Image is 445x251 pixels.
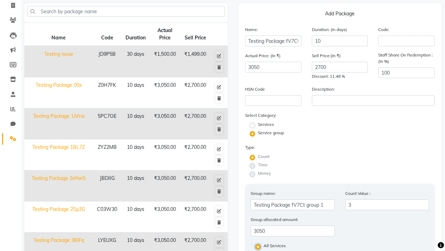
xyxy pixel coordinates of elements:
[180,108,210,139] td: ₹2,700.00
[150,77,180,108] td: ₹3,050.00
[245,86,265,92] label: HSN Code
[121,139,150,170] td: 10 days
[251,216,298,223] label: Group allocated amount:
[245,112,276,119] label: Select Category:
[258,121,274,128] label: Services
[245,53,281,59] label: Actual Price: (In ₹)
[24,108,93,139] td: Testing Package 1Afna
[93,77,121,108] td: Z0H7FK
[180,46,210,77] td: ₹1,499.00
[93,108,121,139] td: 5PC7OE
[180,201,210,233] td: ₹2,700.00
[180,77,210,108] td: ₹2,700.00
[93,139,121,170] td: ZYZ2MB
[93,46,121,77] td: JD9P5B
[180,139,210,170] td: ₹2,700.00
[150,201,180,233] td: ₹3,050.00
[312,86,335,92] label: Description:
[258,153,269,160] label: Count
[93,23,121,46] th: Code
[180,23,210,46] th: Sell Price
[24,170,93,201] td: Testing Package 2eNw5
[180,170,210,201] td: ₹2,700.00
[121,201,150,233] td: 10 days
[24,77,93,108] td: Testing Package 00x
[150,139,180,170] td: ₹3,050.00
[24,139,93,170] td: Testing Package 1BL7Z
[93,201,121,233] td: C03W30
[24,201,93,233] td: Testing Package 2Sp3G
[24,46,93,77] td: Testing Issue
[258,162,268,168] label: Time
[121,77,150,108] td: 10 days
[121,46,150,77] td: 30 days
[121,170,150,201] td: 10 days
[378,26,389,33] label: Code:
[24,23,93,46] th: Name
[121,108,150,139] td: 10 days
[258,130,284,136] label: Service group
[150,23,180,46] th: Actual Price
[264,243,286,251] label: All Services
[150,46,180,77] td: ₹1,500.00
[245,10,435,20] p: Add Package
[258,170,271,176] label: Money
[312,74,345,79] span: Discount: 11.48 %
[251,190,276,197] label: Group name:
[345,190,371,197] label: Count Value :
[312,26,347,33] label: Duration: (in days)
[245,144,255,151] label: Type:
[378,52,435,64] label: Staff Share On Redemption :(In %)
[245,26,258,33] label: Name:
[150,170,180,201] td: ₹3,050.00
[27,6,225,17] input: Search by package name
[150,108,180,139] td: ₹3,050.00
[121,23,150,46] th: Duration
[312,53,341,59] label: Sell Price:(In ₹)
[93,170,121,201] td: JBDIIG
